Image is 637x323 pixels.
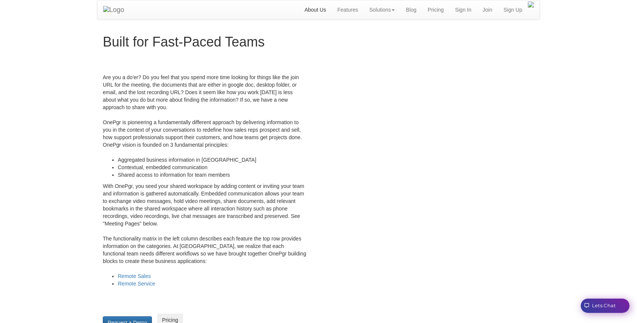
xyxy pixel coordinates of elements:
li: Contextual, embedded communication [118,164,307,171]
li: Shared access to information for team members [118,171,307,179]
a: About Us [299,0,332,19]
h1: Built for Fast-Paced Teams [103,35,307,50]
span: Lets Chat [589,303,616,308]
a: Sign Up [498,0,528,19]
a: Solutions [364,0,400,19]
iframe: YouTube video player [324,53,540,174]
a: Remote Service [118,281,155,287]
div: Are you a do'er? Do you feel that you spend more time looking for things like the join URL for th... [103,74,307,306]
a: Pricing [422,0,449,19]
li: Aggregated business information in [GEOGRAPHIC_DATA] [118,156,307,164]
img: Logo [103,6,124,14]
a: Blog [400,0,422,19]
a: Sign In [449,0,477,19]
a: Join [477,0,498,19]
img: sales-academy-small.png [528,2,534,8]
a: Features [332,0,364,19]
a: Remote Sales [118,273,151,279]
